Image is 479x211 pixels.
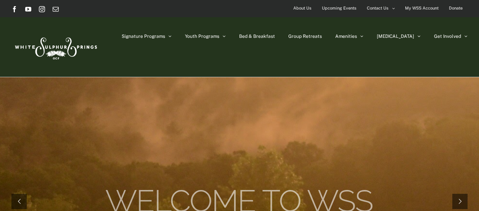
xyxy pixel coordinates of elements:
a: [MEDICAL_DATA] [377,17,421,55]
span: [MEDICAL_DATA] [377,34,414,39]
a: Youth Programs [185,17,226,55]
img: White Sulphur Springs Logo [11,29,99,65]
span: Get Involved [434,34,461,39]
span: Group Retreats [288,34,322,39]
span: Bed & Breakfast [239,34,275,39]
span: Donate [449,3,463,14]
a: Signature Programs [122,17,172,55]
nav: Main Menu [122,17,468,55]
span: Youth Programs [185,34,219,39]
span: Upcoming Events [322,3,357,14]
a: Get Involved [434,17,468,55]
span: Contact Us [367,3,389,14]
span: My WSS Account [405,3,439,14]
a: Group Retreats [288,17,322,55]
a: Amenities [335,17,363,55]
a: Bed & Breakfast [239,17,275,55]
span: Amenities [335,34,357,39]
rs-layer: Welcome to WSS [105,193,373,210]
span: About Us [293,3,312,14]
span: Signature Programs [122,34,165,39]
